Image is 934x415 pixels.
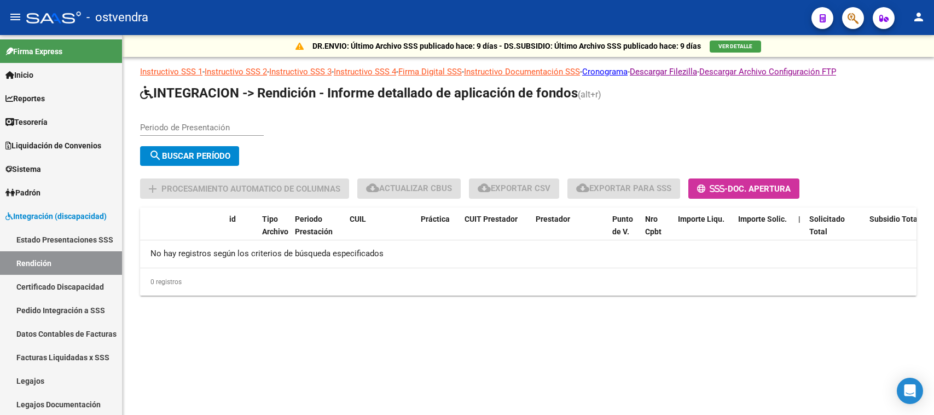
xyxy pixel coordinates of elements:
[5,45,62,57] span: Firma Express
[269,67,332,77] a: Instructivo SSS 3
[576,181,589,194] mat-icon: cloud_download
[645,215,662,236] span: Nro Cpbt
[146,182,159,195] mat-icon: add
[334,67,396,77] a: Instructivo SSS 4
[398,67,462,77] a: Firma Digital SSS
[805,207,865,256] datatable-header-cell: Solicitado Total
[469,178,559,199] button: Exportar CSV
[578,89,601,100] span: (alt+r)
[5,210,107,222] span: Integración (discapacidad)
[897,378,923,404] div: Open Intercom Messenger
[710,41,761,53] button: VER DETALLE
[734,207,794,256] datatable-header-cell: Importe Solic.
[345,207,416,256] datatable-header-cell: CUIL
[312,40,701,52] p: DR.ENVIO: Último Archivo SSS publicado hace: 9 días - DS.SUBSIDIO: Último Archivo SSS publicado h...
[366,183,452,193] span: Actualizar CBUs
[699,67,836,77] a: Descargar Archivo Configuración FTP
[531,207,608,256] datatable-header-cell: Prestador
[5,187,40,199] span: Padrón
[912,10,925,24] mat-icon: person
[5,116,48,128] span: Tesorería
[718,43,752,49] span: VER DETALLE
[697,184,728,194] span: -
[416,207,460,256] datatable-header-cell: Práctica
[674,207,734,256] datatable-header-cell: Importe Liqu.
[5,93,45,105] span: Reportes
[421,215,450,223] span: Práctica
[608,207,641,256] datatable-header-cell: Punto de V.
[869,215,920,223] span: Subsidio Total
[794,207,805,256] datatable-header-cell: |
[291,207,345,256] datatable-header-cell: Periodo Prestación
[350,215,366,223] span: CUIL
[5,69,33,81] span: Inicio
[478,181,491,194] mat-icon: cloud_download
[798,215,800,223] span: |
[295,215,333,236] span: Periodo Prestación
[205,67,267,77] a: Instructivo SSS 2
[582,67,628,77] a: Cronograma
[688,178,799,199] button: -Doc. Apertura
[678,215,724,223] span: Importe Liqu.
[738,215,787,223] span: Importe Solic.
[576,183,671,193] span: Exportar para SSS
[262,215,288,236] span: Tipo Archivo
[641,207,674,256] datatable-header-cell: Nro Cpbt
[5,163,41,175] span: Sistema
[86,5,148,30] span: - ostvendra
[865,207,925,256] datatable-header-cell: Subsidio Total
[630,67,697,77] a: Descargar Filezilla
[478,183,550,193] span: Exportar CSV
[9,10,22,24] mat-icon: menu
[140,268,916,296] div: 0 registros
[5,140,101,152] span: Liquidación de Convenios
[460,207,531,256] datatable-header-cell: CUIT Prestador
[229,215,236,223] span: id
[225,207,258,256] datatable-header-cell: id
[536,215,570,223] span: Prestador
[366,181,379,194] mat-icon: cloud_download
[464,67,580,77] a: Instructivo Documentación SSS
[149,149,162,162] mat-icon: search
[728,184,791,194] span: Doc. Apertura
[140,85,578,101] span: INTEGRACION -> Rendición - Informe detallado de aplicación de fondos
[161,184,340,194] span: Procesamiento automatico de columnas
[357,178,461,199] button: Actualizar CBUs
[140,66,916,78] p: - - - - - - - -
[567,178,680,199] button: Exportar para SSS
[140,240,916,268] div: No hay registros según los criterios de búsqueda especificados
[149,151,230,161] span: Buscar Período
[140,178,349,199] button: Procesamiento automatico de columnas
[140,67,202,77] a: Instructivo SSS 1
[809,215,845,236] span: Solicitado Total
[258,207,291,256] datatable-header-cell: Tipo Archivo
[465,215,518,223] span: CUIT Prestador
[612,215,633,236] span: Punto de V.
[140,146,239,166] button: Buscar Período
